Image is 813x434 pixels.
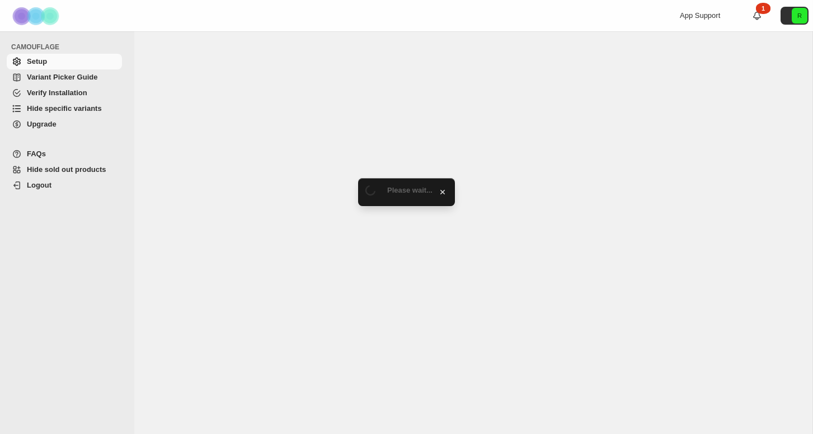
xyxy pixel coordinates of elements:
span: App Support [680,11,720,20]
span: Hide specific variants [27,104,102,113]
a: Upgrade [7,116,122,132]
span: Hide sold out products [27,165,106,174]
span: Variant Picker Guide [27,73,97,81]
a: Logout [7,178,122,193]
span: CAMOUFLAGE [11,43,126,52]
img: Camouflage [9,1,65,31]
span: Upgrade [27,120,57,128]
a: Hide specific variants [7,101,122,116]
span: Logout [27,181,51,189]
a: Verify Installation [7,85,122,101]
a: FAQs [7,146,122,162]
text: R [797,12,802,19]
a: 1 [751,10,763,21]
span: Setup [27,57,47,66]
div: 1 [756,3,770,14]
span: FAQs [27,150,46,158]
a: Hide sold out products [7,162,122,178]
span: Avatar with initials R [792,8,807,24]
span: Verify Installation [27,88,87,97]
a: Variant Picker Guide [7,69,122,85]
a: Setup [7,54,122,69]
span: Please wait... [387,186,433,194]
button: Avatar with initials R [781,7,809,25]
